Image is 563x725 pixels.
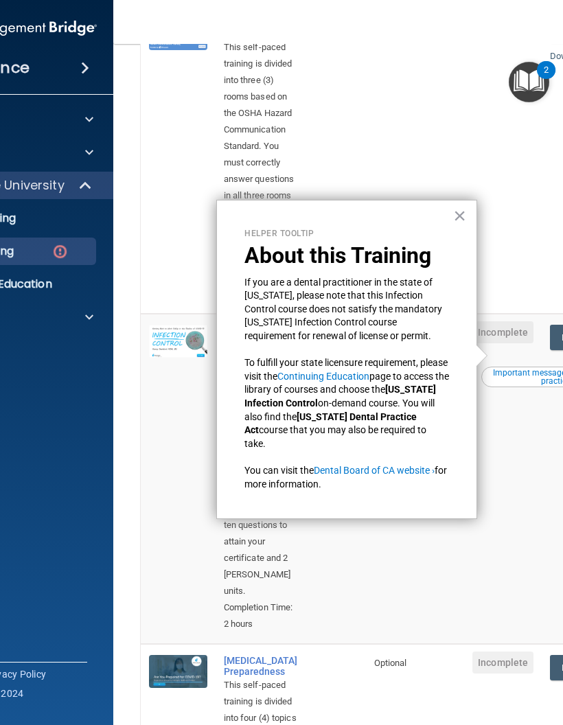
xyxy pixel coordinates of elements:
[244,242,449,268] p: About this Training
[509,62,549,102] button: Open Resource Center, 2 new notifications
[277,371,369,382] a: Continuing Education
[244,228,449,240] p: Helper Tooltip
[224,655,297,677] div: [MEDICAL_DATA] Preparedness
[374,658,407,668] span: Optional
[244,357,450,382] span: To fulfill your state licensure requirement, please visit the
[244,465,314,476] span: You can visit the
[314,465,435,476] a: Dental Board of CA website ›
[472,321,533,343] span: Incomplete
[244,276,449,343] p: If you are a dental practitioner in the state of [US_STATE], please note that this Infection Cont...
[224,599,297,632] div: Completion Time: 2 hours
[224,39,297,270] div: This self-paced training is divided into three (3) rooms based on the OSHA Hazard Communication S...
[51,243,69,260] img: danger-circle.6113f641.png
[472,652,533,674] span: Incomplete
[544,70,549,88] div: 2
[453,205,466,227] button: Close
[244,411,419,436] strong: [US_STATE] Dental Practice Act
[244,465,449,490] span: for more information.
[244,398,437,422] span: on-demand course. You will also find the
[244,424,428,449] span: course that you may also be required to take.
